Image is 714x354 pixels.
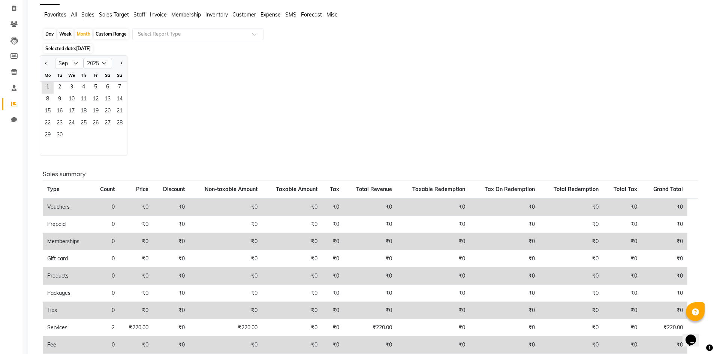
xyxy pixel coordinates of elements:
[539,285,603,302] td: ₹0
[153,216,189,233] td: ₹0
[614,186,637,193] span: Total Tax
[539,336,603,354] td: ₹0
[153,285,189,302] td: ₹0
[205,186,257,193] span: Non-taxable Amount
[66,106,78,118] div: Wednesday, September 17, 2025
[102,82,114,94] span: 6
[554,186,599,193] span: Total Redemption
[470,336,539,354] td: ₹0
[47,186,60,193] span: Type
[485,186,535,193] span: Tax On Redemption
[75,29,92,39] div: Month
[78,118,90,130] div: Thursday, September 25, 2025
[42,130,54,142] div: Monday, September 29, 2025
[66,118,78,130] span: 24
[114,106,126,118] span: 21
[189,319,262,336] td: ₹220.00
[78,106,90,118] div: Thursday, September 18, 2025
[102,94,114,106] div: Saturday, September 13, 2025
[642,216,687,233] td: ₹0
[91,302,119,319] td: 0
[119,302,153,319] td: ₹0
[603,302,642,319] td: ₹0
[102,69,114,81] div: Sa
[642,233,687,250] td: ₹0
[100,186,115,193] span: Count
[539,319,603,336] td: ₹0
[322,336,344,354] td: ₹0
[42,94,54,106] div: Monday, September 8, 2025
[54,106,66,118] div: Tuesday, September 16, 2025
[78,69,90,81] div: Th
[322,285,344,302] td: ₹0
[397,319,470,336] td: ₹0
[90,106,102,118] span: 19
[71,11,77,18] span: All
[66,106,78,118] span: 17
[91,285,119,302] td: 0
[262,198,322,216] td: ₹0
[90,94,102,106] span: 12
[66,118,78,130] div: Wednesday, September 24, 2025
[262,285,322,302] td: ₹0
[470,198,539,216] td: ₹0
[276,186,317,193] span: Taxable Amount
[43,285,91,302] td: Packages
[683,324,707,347] iframe: chat widget
[397,250,470,267] td: ₹0
[189,285,262,302] td: ₹0
[189,267,262,285] td: ₹0
[43,336,91,354] td: Fee
[205,11,228,18] span: Inventory
[603,319,642,336] td: ₹0
[78,82,90,94] span: 4
[642,319,687,336] td: ₹220.00
[262,267,322,285] td: ₹0
[54,82,66,94] span: 2
[344,336,397,354] td: ₹0
[42,82,54,94] span: 1
[78,94,90,106] div: Thursday, September 11, 2025
[150,11,167,18] span: Invoice
[42,94,54,106] span: 8
[42,82,54,94] div: Monday, September 1, 2025
[43,170,698,178] h6: Sales summary
[171,11,201,18] span: Membership
[397,285,470,302] td: ₹0
[78,82,90,94] div: Thursday, September 4, 2025
[539,233,603,250] td: ₹0
[262,336,322,354] td: ₹0
[344,319,397,336] td: ₹220.00
[66,82,78,94] span: 3
[642,198,687,216] td: ₹0
[470,233,539,250] td: ₹0
[189,198,262,216] td: ₹0
[189,216,262,233] td: ₹0
[43,57,49,69] button: Previous month
[102,94,114,106] span: 13
[603,233,642,250] td: ₹0
[54,130,66,142] div: Tuesday, September 30, 2025
[91,319,119,336] td: 2
[470,302,539,319] td: ₹0
[344,302,397,319] td: ₹0
[57,29,73,39] div: Week
[603,267,642,285] td: ₹0
[119,267,153,285] td: ₹0
[54,118,66,130] span: 23
[42,118,54,130] span: 22
[54,106,66,118] span: 16
[90,82,102,94] div: Friday, September 5, 2025
[102,106,114,118] span: 20
[54,69,66,81] div: Tu
[642,285,687,302] td: ₹0
[642,302,687,319] td: ₹0
[99,11,129,18] span: Sales Target
[94,29,129,39] div: Custom Range
[90,118,102,130] div: Friday, September 26, 2025
[91,267,119,285] td: 0
[153,302,189,319] td: ₹0
[260,11,281,18] span: Expense
[397,233,470,250] td: ₹0
[43,319,91,336] td: Services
